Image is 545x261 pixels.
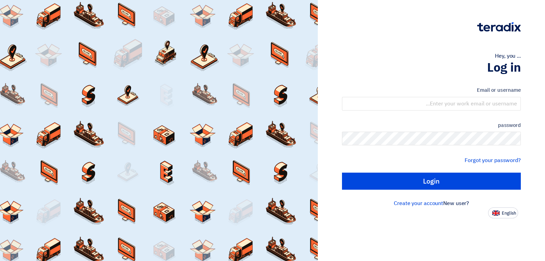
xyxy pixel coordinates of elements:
[498,121,521,129] font: password
[477,22,521,32] img: Teradix logo
[394,199,443,207] a: Create your account
[502,210,516,216] font: English
[342,173,521,190] input: Login
[477,86,521,94] font: Email or username
[443,199,469,207] font: New user?
[487,58,521,77] font: Log in
[465,156,521,164] a: Forgot your password?
[488,207,518,218] button: English
[492,211,500,216] img: en-US.png
[342,97,521,111] input: Enter your work email or username...
[495,52,521,60] font: Hey, you ...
